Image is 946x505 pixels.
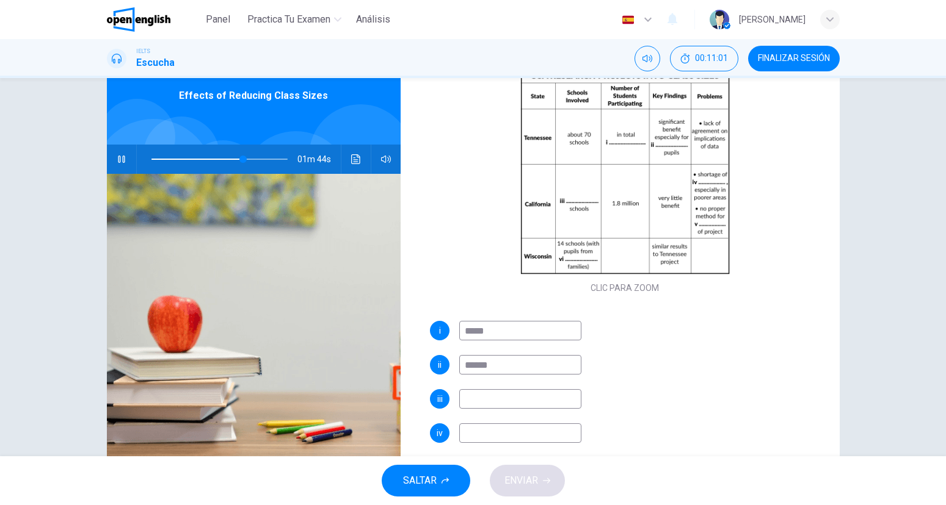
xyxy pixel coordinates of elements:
span: 00:11:01 [695,54,728,63]
button: Panel [198,9,238,30]
span: i [439,326,441,335]
span: iv [437,429,443,437]
img: OpenEnglish logo [107,7,171,32]
button: FINALIZAR SESIÓN [748,46,840,71]
button: SALTAR [382,465,470,496]
button: Practica tu examen [242,9,346,30]
span: ii [438,360,442,369]
button: Haz clic para ver la transcripción del audio [346,145,366,174]
div: Ocultar [670,46,738,71]
div: [PERSON_NAME] [739,12,806,27]
button: 00:11:01 [670,46,738,71]
span: SALTAR [403,472,437,489]
span: iii [437,395,443,403]
span: Panel [206,12,230,27]
img: es [620,15,636,24]
span: IELTS [136,47,150,56]
div: Silenciar [635,46,660,71]
span: 01m 44s [297,145,341,174]
span: Effects of Reducing Class Sizes [179,88,328,103]
h1: Escucha [136,56,175,70]
span: FINALIZAR SESIÓN [758,54,830,63]
span: Practica tu examen [247,12,330,27]
span: Análisis [356,12,390,27]
img: Effects of Reducing Class Sizes [107,174,401,471]
a: OpenEnglish logo [107,7,199,32]
button: Análisis [351,9,395,30]
img: Profile picture [710,10,729,29]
